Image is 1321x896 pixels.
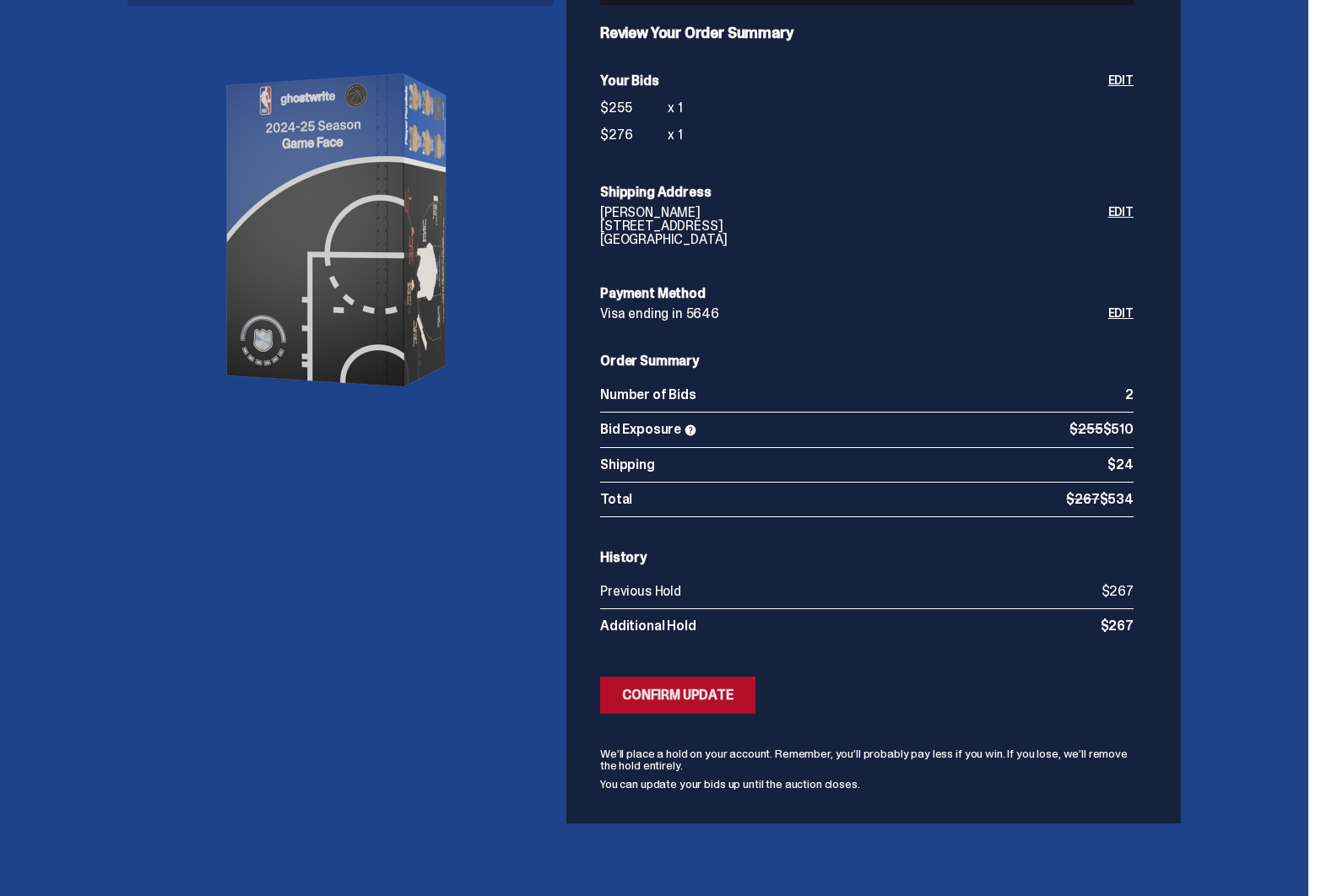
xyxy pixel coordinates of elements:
span: $267 [1066,490,1099,508]
p: Shipping [600,458,1107,472]
h6: Order Summary [600,354,1134,368]
p: Additional Hold [600,619,1101,633]
p: Previous Hold [600,585,1102,598]
a: Edit [1108,206,1134,253]
p: [PERSON_NAME] [600,206,1108,219]
h6: History [600,551,1134,564]
a: Edit [1108,307,1134,321]
h6: Shipping Address [600,186,1134,199]
p: [GEOGRAPHIC_DATA] [600,233,1108,246]
h6: Payment Method [600,287,1134,300]
img: product image [171,19,509,441]
p: $267 [1101,619,1134,633]
p: Visa ending in 5646 [600,307,1108,321]
p: $534 [1066,493,1134,506]
p: 2 [1125,388,1134,402]
p: [STREET_ADDRESS] [600,219,1108,233]
a: Edit [1108,74,1134,152]
p: We’ll place a hold on your account. Remember, you’ll probably pay less if you win. If you lose, w... [600,748,1134,771]
p: x 1 [668,128,683,142]
p: $510 [1069,423,1134,437]
p: $24 [1107,458,1134,472]
p: $267 [1102,585,1134,598]
h5: Review Your Order Summary [600,25,1134,40]
p: $255 [600,101,668,115]
p: Total [600,493,1066,506]
h6: Your Bids [600,74,1108,88]
p: x 1 [668,101,683,115]
p: Bid Exposure [600,423,1069,437]
div: Confirm Update [622,688,734,702]
span: $255 [1069,420,1102,438]
p: Number of Bids [600,388,1125,402]
p: $276 [600,128,668,142]
button: Confirm Update [600,677,755,714]
p: You can update your bids up until the auction closes. [600,778,1134,790]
